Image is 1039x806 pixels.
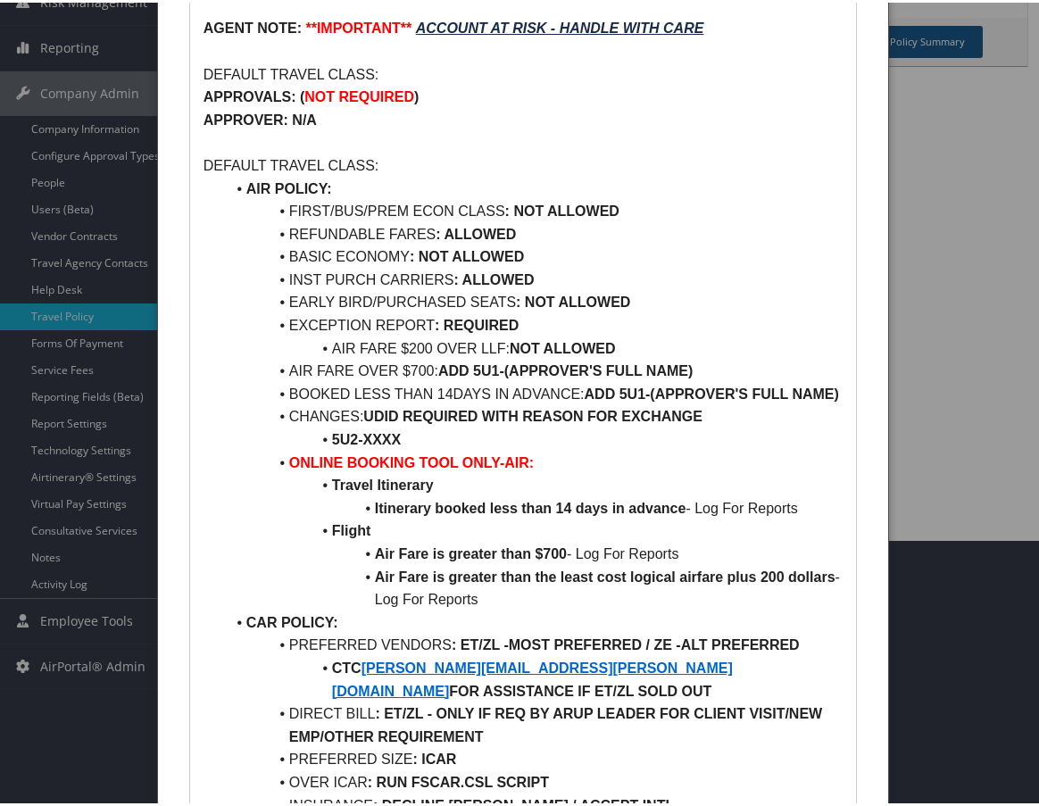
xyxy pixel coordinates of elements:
[225,494,843,518] li: - Log For Reports
[289,703,827,742] strong: : ET/ZL - ONLY IF REQ BY ARUP LEADER FOR CLIENT VISIT/NEW EMP/OTHER REQUIREMENT
[225,540,843,563] li: - Log For Reports
[436,224,516,239] strong: : ALLOWED
[225,243,843,266] li: BASIC ECONOMY
[363,406,702,421] strong: UDID REQUIRED WITH REASON FOR EXCHANGE
[368,772,549,787] strong: : RUN FSCAR.CSL SCRIPT
[204,87,296,102] strong: APPROVALS:
[461,635,800,650] strong: ET/ZL -MOST PREFERRED / ZE -ALT PREFERRED
[304,87,414,102] strong: NOT REQUIRED
[289,453,534,468] strong: ONLINE BOOKING TOOL ONLY-AIR:
[435,315,519,330] strong: : REQUIRED
[412,749,456,764] strong: : ICAR
[453,270,534,285] strong: : ALLOWED
[505,201,619,216] strong: : NOT ALLOWED
[225,745,843,769] li: PREFERRED SIZE
[225,357,843,380] li: AIR FARE OVER $700:
[332,475,434,490] strong: Travel Itinerary
[225,631,843,654] li: PREFERRED VENDORS
[246,179,332,194] strong: AIR POLICY:
[225,335,843,358] li: AIR FARE $200 OVER LLF:
[452,635,456,650] strong: :
[225,700,843,745] li: DIRECT BILL
[225,769,843,792] li: OVER ICAR
[225,563,843,609] li: - Log For Reports
[332,520,371,536] strong: Flight
[585,384,839,399] strong: ADD 5U1-(APPROVER'S FULL NAME)
[225,220,843,244] li: REFUNDABLE FARES
[204,110,317,125] strong: APPROVER: N/A
[375,544,567,559] strong: Air Fare is greater than $700
[375,567,835,582] strong: Air Fare is greater than the least cost logical airfare plus 200 dollars
[375,498,686,513] strong: Itinerary booked less than 14 days in advance
[204,61,843,84] p: DEFAULT TRAVEL CLASS:
[225,403,843,426] li: CHANGES:
[332,658,362,673] strong: CTC
[438,361,693,376] strong: ADD 5U1-(APPROVER'S FULL NAME)
[516,292,630,307] strong: : NOT ALLOWED
[246,612,338,627] strong: CAR POLICY:
[225,197,843,220] li: FIRST/BUS/PREM ECON CLASS
[510,338,616,353] strong: NOT ALLOWED
[225,288,843,312] li: EARLY BIRD/PURCHASED SEATS
[332,429,401,445] strong: 5U2-XXXX
[204,18,302,33] strong: AGENT NOTE:
[414,87,419,102] strong: )
[225,312,843,335] li: EXCEPTION REPORT
[416,18,704,33] u: ACCOUNT AT RISK - HANDLE WITH CARE
[300,87,304,102] strong: (
[225,380,843,403] li: BOOKED LESS THAN 14DAYS IN ADVANCE:
[410,246,524,262] strong: : NOT ALLOWED
[225,266,843,289] li: INST PURCH CARRIERS
[449,681,711,696] strong: FOR ASSISTANCE IF ET/ZL SOLD OUT
[204,152,843,175] p: DEFAULT TRAVEL CLASS:
[332,658,733,696] a: [PERSON_NAME][EMAIL_ADDRESS][PERSON_NAME][DOMAIN_NAME]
